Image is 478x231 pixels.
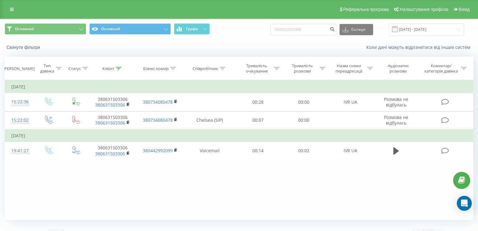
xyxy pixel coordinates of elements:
[11,145,28,157] div: 19:41:27
[281,142,327,160] td: 00:02
[89,93,137,111] td: 380631503306
[15,26,34,31] span: Основний
[287,63,318,74] div: Тривалість розмови
[5,45,43,50] button: Скинути фільтри
[281,93,327,111] td: 00:00
[95,120,125,126] a: 380631503306
[384,96,408,108] span: Розмова не відбулась
[343,7,389,12] span: Реферальна програма
[459,7,470,12] span: Вихід
[366,44,473,50] a: Коли дані можуть відрізнятися вiд інших систем
[184,142,235,160] td: Voicemail
[40,63,54,74] div: Тип дзвінка
[5,81,473,93] td: [DATE]
[400,7,448,12] span: Налаштування профілю
[68,66,81,71] div: Статус
[340,24,373,35] button: Експорт
[235,111,281,130] td: 00:07
[11,114,28,126] div: 15:22:02
[184,111,235,130] td: Chelsea (SIP)
[102,66,114,71] div: Клієнт
[11,96,28,108] div: 15:22:36
[380,63,417,74] div: Аудіозапис розмови
[384,114,408,126] span: Розмова не відбулась
[235,142,281,160] td: 00:14
[235,93,281,111] td: 00:28
[193,66,218,71] div: Співробітник
[95,102,125,108] a: 380631503306
[89,23,171,35] button: Основний
[95,151,125,157] a: 380631503306
[89,142,137,160] td: 380631503306
[327,93,374,111] td: IVR UA
[281,111,327,130] td: 00:00
[186,27,198,31] span: Графік
[143,66,169,71] div: Бізнес номер
[5,23,86,35] button: Основний
[241,63,272,74] div: Тривалість очікування
[270,24,336,35] input: Пошук за номером
[332,63,366,74] div: Назва схеми переадресації
[143,117,173,123] a: 380734080478
[423,63,459,74] div: Коментар/категорія дзвінка
[5,130,473,142] td: [DATE]
[457,196,472,211] div: Open Intercom Messenger
[327,142,374,160] td: IVR UA
[89,111,137,130] td: 380631503306
[3,66,35,71] div: [PERSON_NAME]
[143,99,173,105] a: 380734080478
[143,148,173,153] a: 380442992099
[174,23,210,35] button: Графік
